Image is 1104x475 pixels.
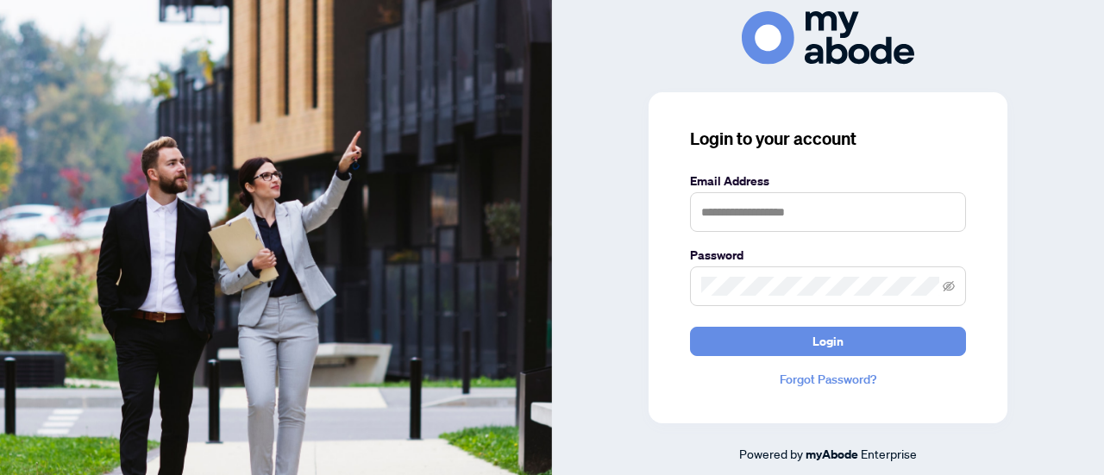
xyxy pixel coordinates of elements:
label: Email Address [690,172,966,191]
img: ma-logo [742,11,914,64]
span: Powered by [739,446,803,461]
h3: Login to your account [690,127,966,151]
label: Password [690,246,966,265]
button: Login [690,327,966,356]
span: eye-invisible [943,280,955,292]
a: myAbode [806,445,858,464]
span: Enterprise [861,446,917,461]
a: Forgot Password? [690,370,966,389]
span: Login [812,328,844,355]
